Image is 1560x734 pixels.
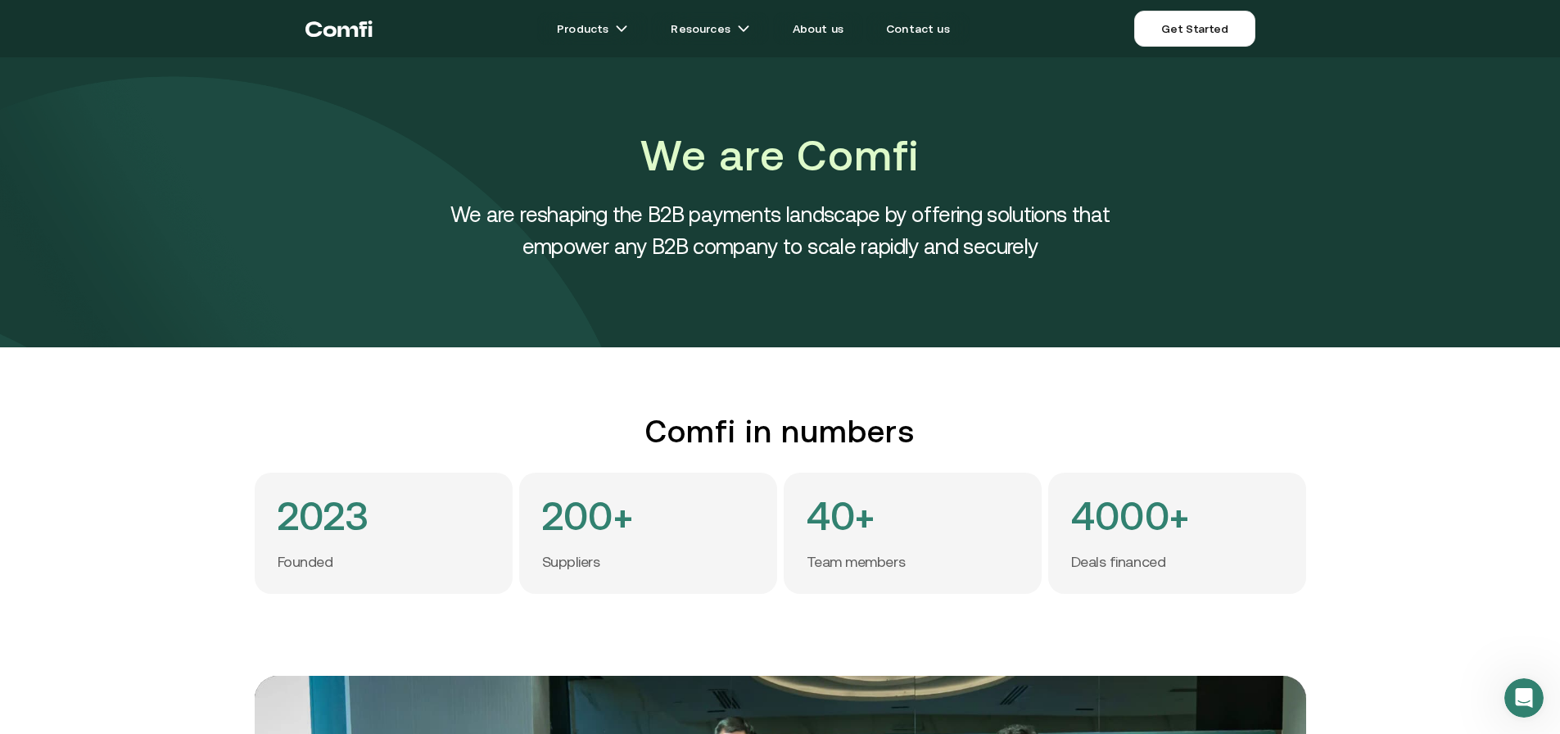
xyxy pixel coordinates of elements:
iframe: Intercom live chat [1504,678,1544,718]
a: Productsarrow icons [537,12,648,45]
h4: 200+ [542,496,634,537]
img: arrow icons [615,22,628,35]
a: Get Started [1134,11,1255,47]
p: Team members [807,553,906,572]
h4: 40+ [807,496,875,537]
h4: 4000+ [1071,496,1190,537]
p: Deals financed [1071,553,1166,572]
p: Suppliers [542,553,600,572]
a: Resourcesarrow icons [651,12,769,45]
a: Return to the top of the Comfi home page [305,4,373,53]
a: Contact us [866,12,970,45]
a: About us [773,12,863,45]
h2: Comfi in numbers [255,413,1306,450]
h4: 2023 [278,496,369,537]
img: arrow icons [737,22,750,35]
p: Founded [278,553,333,572]
h1: We are Comfi [412,126,1149,185]
h4: We are reshaping the B2B payments landscape by offering solutions that empower any B2B company to... [412,198,1149,262]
